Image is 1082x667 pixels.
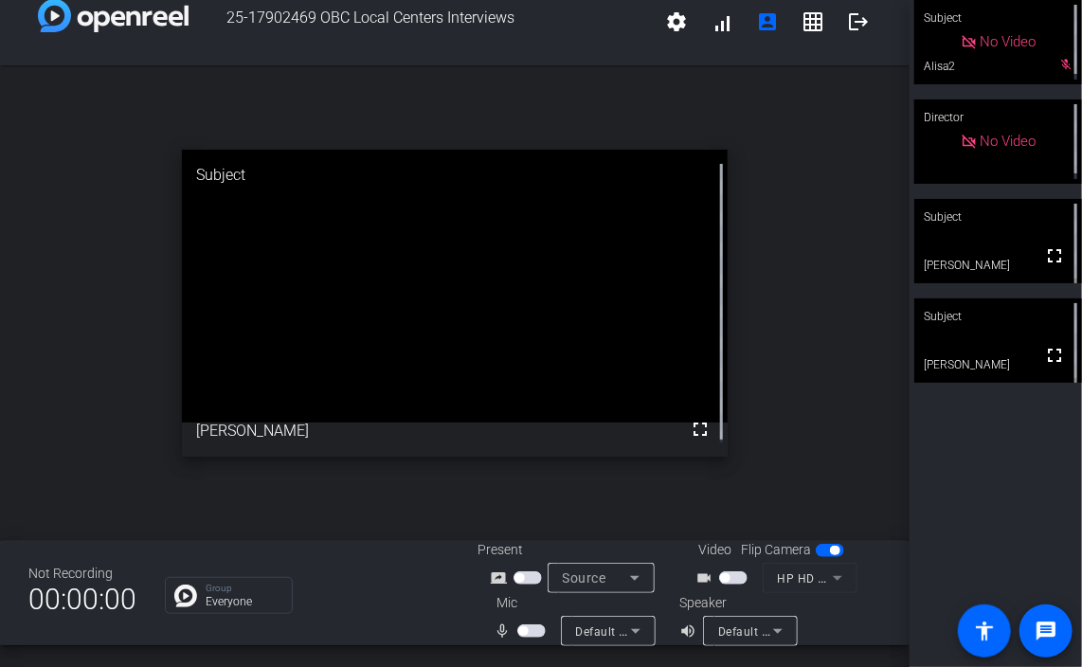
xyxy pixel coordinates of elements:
[847,10,870,33] mat-icon: logout
[718,623,923,639] span: Default - Speakers (Realtek(R) Audio)
[802,10,824,33] mat-icon: grid_on
[174,585,197,607] img: Chat Icon
[756,10,779,33] mat-icon: account_box
[698,540,731,560] span: Video
[679,620,702,642] mat-icon: volume_up
[495,620,517,642] mat-icon: mic_none
[28,564,136,584] div: Not Recording
[478,540,667,560] div: Present
[981,133,1037,150] span: No Video
[1035,620,1057,642] mat-icon: message
[478,593,667,613] div: Mic
[914,199,1082,235] div: Subject
[741,540,811,560] span: Flip Camera
[206,596,282,607] p: Everyone
[563,570,606,586] span: Source
[981,33,1037,50] span: No Video
[696,567,719,589] mat-icon: videocam_outline
[679,593,793,613] div: Speaker
[28,576,136,622] span: 00:00:00
[1043,244,1066,267] mat-icon: fullscreen
[182,150,728,201] div: Subject
[689,418,712,441] mat-icon: fullscreen
[665,10,688,33] mat-icon: settings
[914,298,1082,334] div: Subject
[973,620,996,642] mat-icon: accessibility
[1043,344,1066,367] mat-icon: fullscreen
[206,584,282,593] p: Group
[576,623,983,639] span: Default - Microphone Array (Intel® Smart Sound Technology (Intel® SST))
[491,567,514,589] mat-icon: screen_share_outline
[914,99,1082,135] div: Director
